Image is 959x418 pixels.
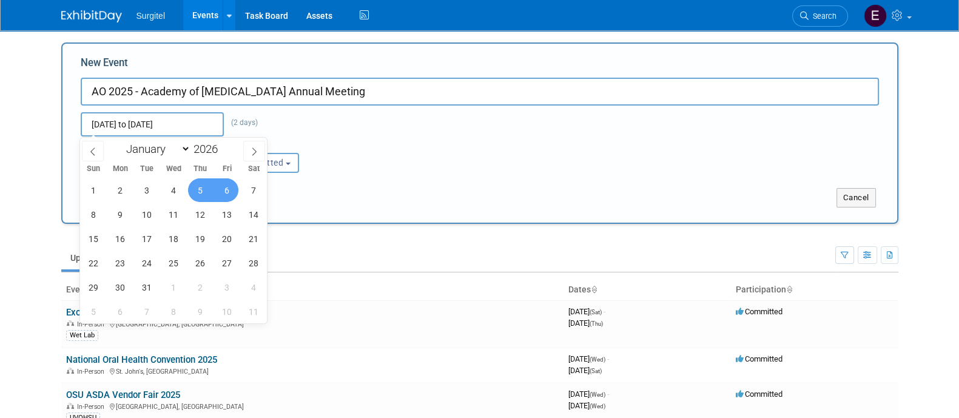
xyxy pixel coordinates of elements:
[81,137,198,152] div: Attendance / Format:
[590,309,602,315] span: (Sat)
[590,391,605,398] span: (Wed)
[736,307,782,316] span: Committed
[215,251,238,275] span: March 27, 2026
[135,203,159,226] span: March 10, 2026
[187,165,214,173] span: Thu
[188,300,212,323] span: April 9, 2026
[241,300,265,323] span: April 11, 2026
[190,142,227,156] input: Year
[188,275,212,299] span: April 2, 2026
[568,401,605,410] span: [DATE]
[161,227,185,251] span: March 18, 2026
[109,300,132,323] span: April 6, 2026
[82,203,106,226] span: March 8, 2026
[135,251,159,275] span: March 24, 2026
[215,300,238,323] span: April 10, 2026
[66,389,180,400] a: OSU ASDA Vendor Fair 2025
[109,275,132,299] span: March 30, 2026
[61,10,122,22] img: ExhibitDay
[135,300,159,323] span: April 7, 2026
[591,285,597,294] a: Sort by Start Date
[67,403,74,409] img: In-Person Event
[66,307,200,318] a: Exotic365: ARAV and AEMV 2025
[731,280,898,300] th: Participation
[590,368,602,374] span: (Sat)
[736,389,782,399] span: Committed
[61,280,564,300] th: Event
[66,319,559,328] div: [GEOGRAPHIC_DATA], [GEOGRAPHIC_DATA]
[109,203,132,226] span: March 9, 2026
[135,178,159,202] span: March 3, 2026
[77,403,108,411] span: In-Person
[188,203,212,226] span: March 12, 2026
[161,251,185,275] span: March 25, 2026
[188,178,212,202] span: March 5, 2026
[66,330,98,341] div: Wet Lab
[568,307,605,316] span: [DATE]
[590,403,605,410] span: (Wed)
[604,307,605,316] span: -
[241,178,265,202] span: March 7, 2026
[66,366,559,376] div: St. John's, [GEOGRAPHIC_DATA]
[590,320,603,327] span: (Thu)
[161,203,185,226] span: March 11, 2026
[66,401,559,411] div: [GEOGRAPHIC_DATA], [GEOGRAPHIC_DATA]
[241,227,265,251] span: March 21, 2026
[864,4,887,27] img: Event Coordinator
[568,354,609,363] span: [DATE]
[241,203,265,226] span: March 14, 2026
[836,188,876,207] button: Cancel
[82,275,106,299] span: March 29, 2026
[109,227,132,251] span: March 16, 2026
[161,300,185,323] span: April 8, 2026
[188,251,212,275] span: March 26, 2026
[67,320,74,326] img: In-Person Event
[77,320,108,328] span: In-Person
[133,165,160,173] span: Tue
[786,285,792,294] a: Sort by Participation Type
[224,118,258,127] span: (2 days)
[568,319,603,328] span: [DATE]
[215,178,238,202] span: March 6, 2026
[80,165,107,173] span: Sun
[81,112,224,137] input: Start Date - End Date
[136,11,165,21] span: Surgitel
[67,368,74,374] img: In-Person Event
[241,275,265,299] span: April 4, 2026
[188,227,212,251] span: March 19, 2026
[160,165,187,173] span: Wed
[82,178,106,202] span: March 1, 2026
[217,137,334,152] div: Participation:
[135,275,159,299] span: March 31, 2026
[564,280,731,300] th: Dates
[607,389,609,399] span: -
[607,354,609,363] span: -
[215,275,238,299] span: April 3, 2026
[81,56,128,75] label: New Event
[568,389,609,399] span: [DATE]
[109,251,132,275] span: March 23, 2026
[215,203,238,226] span: March 13, 2026
[66,354,217,365] a: National Oral Health Convention 2025
[121,141,190,157] select: Month
[135,227,159,251] span: March 17, 2026
[240,165,267,173] span: Sat
[109,178,132,202] span: March 2, 2026
[61,246,132,269] a: Upcoming89
[568,366,602,375] span: [DATE]
[107,165,133,173] span: Mon
[81,78,879,106] input: Name of Trade Show / Conference
[82,251,106,275] span: March 22, 2026
[161,178,185,202] span: March 4, 2026
[792,5,848,27] a: Search
[809,12,836,21] span: Search
[214,165,240,173] span: Fri
[215,227,238,251] span: March 20, 2026
[82,300,106,323] span: April 5, 2026
[590,356,605,363] span: (Wed)
[77,368,108,376] span: In-Person
[736,354,782,363] span: Committed
[82,227,106,251] span: March 15, 2026
[161,275,185,299] span: April 1, 2026
[241,251,265,275] span: March 28, 2026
